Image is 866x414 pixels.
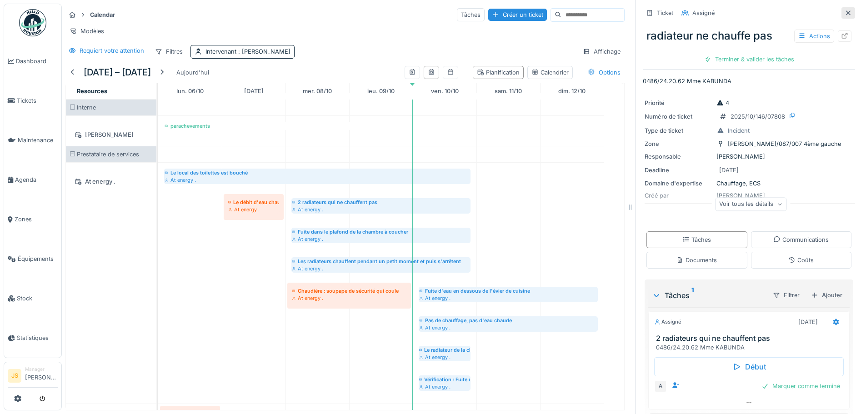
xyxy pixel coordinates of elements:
div: Chauffage, ECS [645,179,853,188]
div: Domaine d'expertise [645,179,713,188]
div: At energy . [419,354,470,361]
div: Planification [477,68,520,77]
a: 12 octobre 2025 [556,85,588,97]
div: Début [654,357,844,376]
div: At energy . [292,206,470,213]
sup: 1 [691,290,694,301]
div: 0486/24.20.62 Mme KABUNDA [656,343,846,352]
div: Tâches [457,8,485,21]
div: [DATE] [719,166,739,175]
div: Assigné [654,318,681,326]
div: Aujourd'hui [173,66,213,79]
div: 2025/10/146/07808 [731,112,785,121]
li: [PERSON_NAME] [25,366,58,385]
div: Affichage [579,45,625,58]
div: Incident [728,126,750,135]
div: [PERSON_NAME] [71,129,151,140]
div: Filtrer [769,289,804,302]
span: Agenda [15,175,58,184]
div: Deadline [645,166,713,175]
div: Responsable [645,152,713,161]
div: Documents [676,256,717,264]
a: 8 octobre 2025 [300,85,334,97]
div: Ajouter [807,289,846,301]
div: Ticket [657,9,673,17]
a: JS Manager[PERSON_NAME] [8,366,58,388]
div: At energy . [71,176,151,187]
div: Le radiateur de la chambre fait trop de bruits [419,346,470,354]
a: 10 octobre 2025 [429,85,461,97]
div: At energy . [419,294,597,302]
div: Terminer & valider les tâches [701,53,798,65]
div: Tâches [652,290,765,301]
h5: [DATE] – [DATE] [84,67,151,78]
div: At energy . [419,324,597,331]
span: Maintenance [18,136,58,145]
div: At energy . [292,235,470,243]
span: Tickets [17,96,58,105]
div: Intervenant [205,47,290,56]
a: 7 octobre 2025 [242,85,266,97]
a: Dashboard [4,41,61,81]
span: Statistiques [17,334,58,342]
div: Coûts [788,256,814,264]
a: Statistiques [4,318,61,358]
a: Stock [4,279,61,318]
div: At energy . [419,383,470,390]
div: Fuite d'eau en dessous de l'évier de cuisine [419,287,597,294]
div: A [654,380,667,393]
p: 0486/24.20.62 Mme KABUNDA [643,77,855,85]
div: Marquer comme terminé [758,380,844,392]
div: Fuite dans le plafond de la chambre à coucher [292,228,470,235]
div: At energy . [292,265,470,272]
strong: Calendar [86,10,119,19]
div: Manager [25,366,58,373]
h3: 2 radiateurs qui ne chauffent pas [656,334,846,343]
div: Voir tous les détails [715,198,786,211]
div: Type de ticket [645,126,713,135]
div: radiateur ne chauffe pas [643,24,855,48]
span: Dashboard [16,57,58,65]
div: 2 radiateurs qui ne chauffent pas [292,199,470,206]
div: 4 [716,99,729,107]
div: At energy . [228,206,279,213]
div: Créer un ticket [488,9,547,21]
a: Équipements [4,239,61,279]
div: Vérification : Fuite d'eau dans les toilettes et ça coule jusqu'à dans la cuisine [419,376,470,383]
div: Filtres [151,45,187,58]
div: Actions [794,30,834,43]
a: Zones [4,200,61,239]
span: Zones [15,215,58,224]
div: Le débit d'eau chaude très faible [228,199,279,206]
div: Les radiateurs chauffent pendant un petit moment et puis s'arrêtent [292,258,470,265]
div: Numéro de ticket [645,112,713,121]
div: Requiert votre attention [80,46,144,55]
span: Stock [17,294,58,303]
a: Tickets [4,81,61,120]
div: [PERSON_NAME] [645,152,853,161]
div: Communications [773,235,829,244]
div: Options [584,66,625,79]
div: Chaudière : soupape de sécurité qui coule [292,287,406,294]
a: Maintenance [4,120,61,160]
div: Priorité [645,99,713,107]
div: [DATE] [798,318,818,326]
span: Interne [77,104,96,111]
li: JS [8,369,21,383]
img: Badge_color-CXgf-gQk.svg [19,9,46,36]
a: 9 octobre 2025 [365,85,397,97]
div: Calendrier [531,68,569,77]
div: [PERSON_NAME]/087/007 4ème gauche [728,140,841,148]
div: At energy . [165,176,470,184]
a: 11 octobre 2025 [492,85,524,97]
div: Assigné [692,9,715,17]
a: 6 octobre 2025 [174,85,206,97]
div: At energy . [292,294,406,302]
span: Équipements [18,254,58,263]
a: Agenda [4,160,61,200]
div: Zone [645,140,713,148]
div: Pas de chauffage, pas d'eau chaude [419,317,597,324]
span: : [PERSON_NAME] [236,48,290,55]
div: Le local des toilettes est bouché [165,169,470,176]
span: Prestataire de services [77,151,139,158]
